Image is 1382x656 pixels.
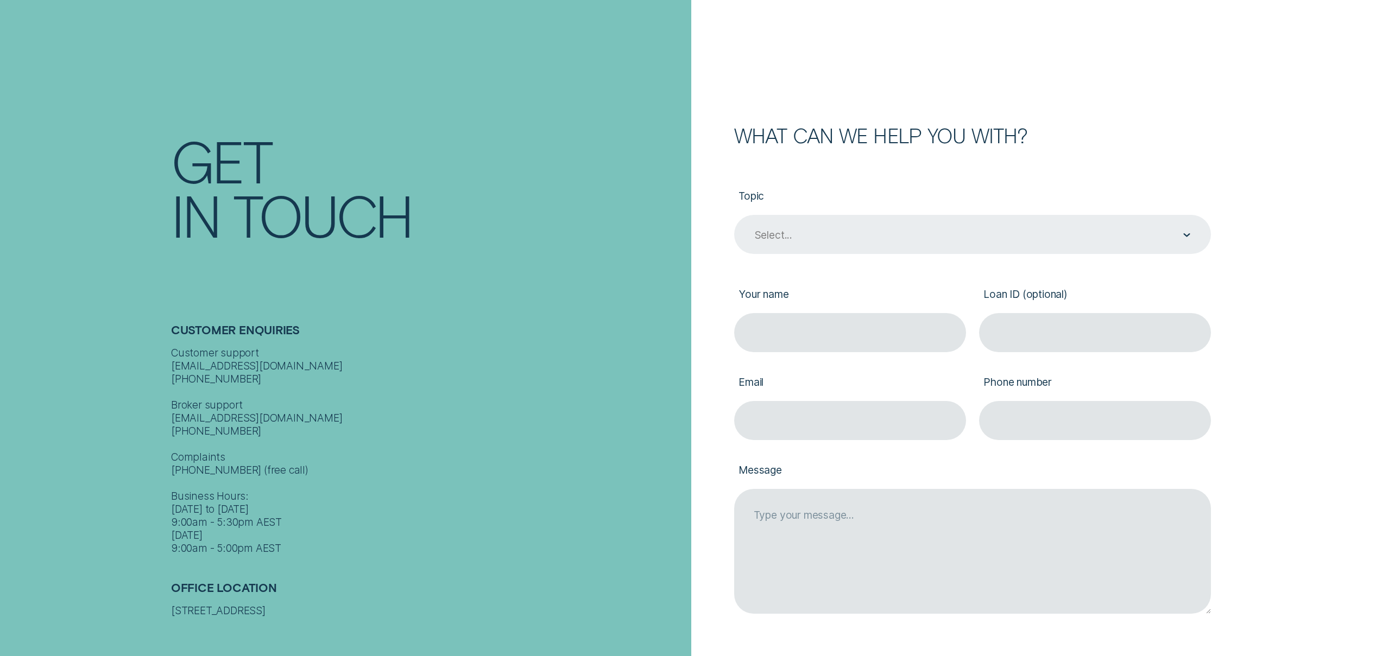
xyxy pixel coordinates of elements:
label: Topic [734,179,1211,215]
div: Select... [755,228,792,241]
div: In [171,187,219,241]
h2: Office Location [171,581,685,604]
div: [STREET_ADDRESS] [171,604,685,617]
div: Touch [233,187,412,241]
label: Email [734,365,966,401]
label: Phone number [979,365,1211,401]
h1: Get In Touch [171,133,685,242]
div: Get [171,133,271,187]
label: Your name [734,277,966,313]
label: Loan ID (optional) [979,277,1211,313]
h2: What can we help you with? [734,126,1211,145]
label: Message [734,453,1211,489]
div: Customer support [EMAIL_ADDRESS][DOMAIN_NAME] [PHONE_NUMBER] Broker support [EMAIL_ADDRESS][DOMAI... [171,346,685,555]
h2: Customer Enquiries [171,323,685,346]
